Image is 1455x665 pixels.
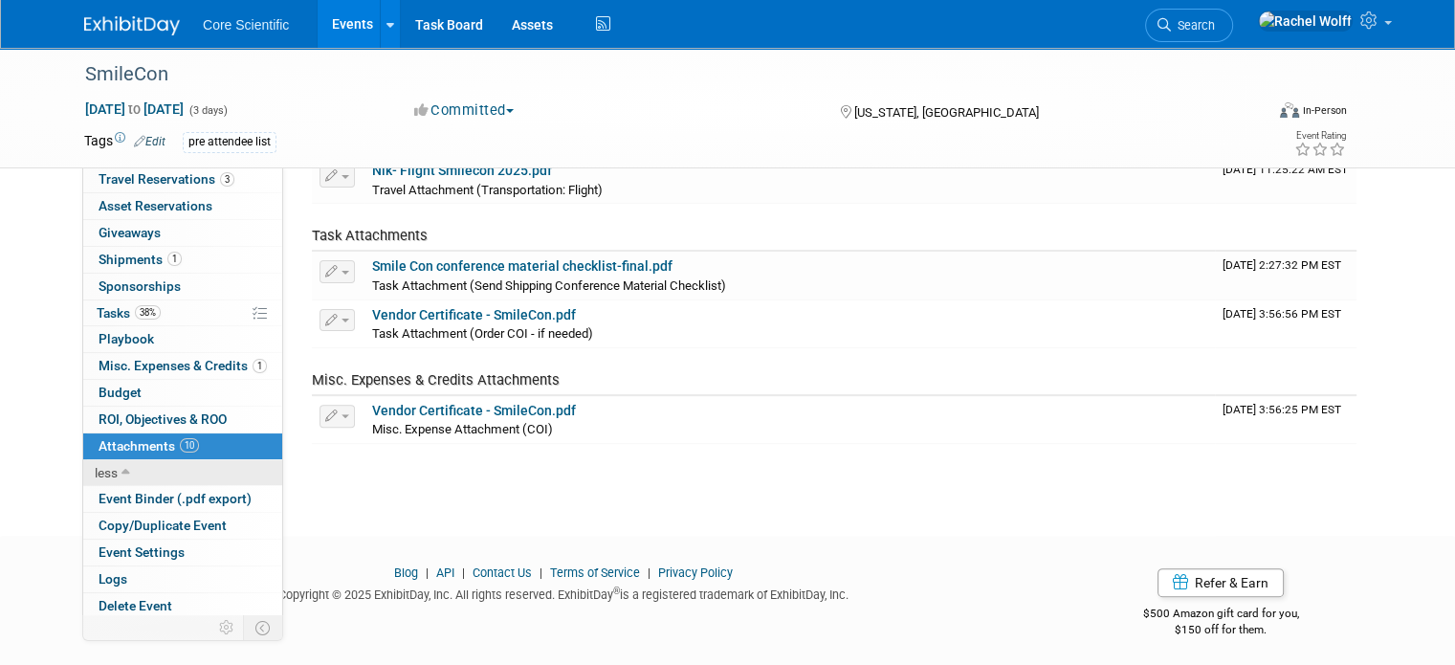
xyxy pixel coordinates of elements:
[535,565,547,580] span: |
[1223,163,1348,176] span: Upload Timestamp
[99,225,161,240] span: Giveaways
[83,566,282,592] a: Logs
[97,305,161,321] span: Tasks
[421,565,433,580] span: |
[83,513,282,539] a: Copy/Duplicate Event
[99,385,142,400] span: Budget
[372,422,553,436] span: Misc. Expense Attachment (COI)
[1223,403,1341,416] span: Upload Timestamp
[84,582,1042,604] div: Copyright © 2025 ExhibitDay, Inc. All rights reserved. ExhibitDay is a registered trademark of Ex...
[473,565,532,580] a: Contact Us
[312,371,560,388] span: Misc. Expenses & Credits Attachments
[457,565,470,580] span: |
[83,166,282,192] a: Travel Reservations3
[372,183,603,197] span: Travel Attachment (Transportation: Flight)
[78,57,1240,92] div: SmileCon
[83,540,282,565] a: Event Settings
[83,274,282,299] a: Sponsorships
[1145,9,1233,42] a: Search
[83,300,282,326] a: Tasks38%
[372,163,552,178] a: Nik- Flight Smilecon 2025.pdf
[99,198,212,213] span: Asset Reservations
[1215,156,1356,204] td: Upload Timestamp
[83,326,282,352] a: Playbook
[83,460,282,486] a: less
[167,252,182,266] span: 1
[83,193,282,219] a: Asset Reservations
[658,565,733,580] a: Privacy Policy
[1157,568,1284,597] a: Refer & Earn
[83,220,282,246] a: Giveaways
[244,615,283,640] td: Toggle Event Tabs
[253,359,267,373] span: 1
[83,593,282,619] a: Delete Event
[180,438,199,453] span: 10
[84,100,185,118] span: [DATE] [DATE]
[1215,300,1356,348] td: Upload Timestamp
[84,16,180,35] img: ExhibitDay
[99,252,182,267] span: Shipments
[1258,11,1353,32] img: Rachel Wolff
[83,247,282,273] a: Shipments1
[95,465,118,480] span: less
[99,491,252,506] span: Event Binder (.pdf export)
[1070,593,1371,637] div: $500 Amazon gift card for you,
[1171,18,1215,33] span: Search
[312,227,428,244] span: Task Attachments
[83,407,282,432] a: ROI, Objectives & ROO
[1070,622,1371,638] div: $150 off for them.
[99,598,172,613] span: Delete Event
[1280,102,1299,118] img: Format-Inperson.png
[372,326,593,341] span: Task Attachment (Order COI - if needed)
[99,358,267,373] span: Misc. Expenses & Credits
[203,17,289,33] span: Core Scientific
[99,544,185,560] span: Event Settings
[83,433,282,459] a: Attachments10
[84,131,165,153] td: Tags
[1294,131,1346,141] div: Event Rating
[1215,252,1356,299] td: Upload Timestamp
[408,100,521,121] button: Committed
[394,565,418,580] a: Blog
[134,135,165,148] a: Edit
[183,132,276,152] div: pre attendee list
[99,518,227,533] span: Copy/Duplicate Event
[613,586,620,596] sup: ®
[135,305,161,320] span: 38%
[1223,307,1341,321] span: Upload Timestamp
[99,571,127,587] span: Logs
[210,615,244,640] td: Personalize Event Tab Strip
[1302,103,1347,118] div: In-Person
[125,101,143,117] span: to
[372,307,576,322] a: Vendor Certificate - SmileCon.pdf
[83,380,282,406] a: Budget
[1215,396,1356,444] td: Upload Timestamp
[220,172,234,187] span: 3
[372,403,576,418] a: Vendor Certificate - SmileCon.pdf
[436,565,454,580] a: API
[643,565,655,580] span: |
[1223,258,1341,272] span: Upload Timestamp
[99,331,154,346] span: Playbook
[550,565,640,580] a: Terms of Service
[99,171,234,187] span: Travel Reservations
[854,105,1039,120] span: [US_STATE], [GEOGRAPHIC_DATA]
[83,353,282,379] a: Misc. Expenses & Credits1
[83,486,282,512] a: Event Binder (.pdf export)
[187,104,228,117] span: (3 days)
[99,438,199,454] span: Attachments
[1160,100,1347,128] div: Event Format
[372,258,672,274] a: Smile Con conference material checklist-final.pdf
[99,411,227,427] span: ROI, Objectives & ROO
[99,278,181,294] span: Sponsorships
[372,278,726,293] span: Task Attachment (Send Shipping Conference Material Checklist)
